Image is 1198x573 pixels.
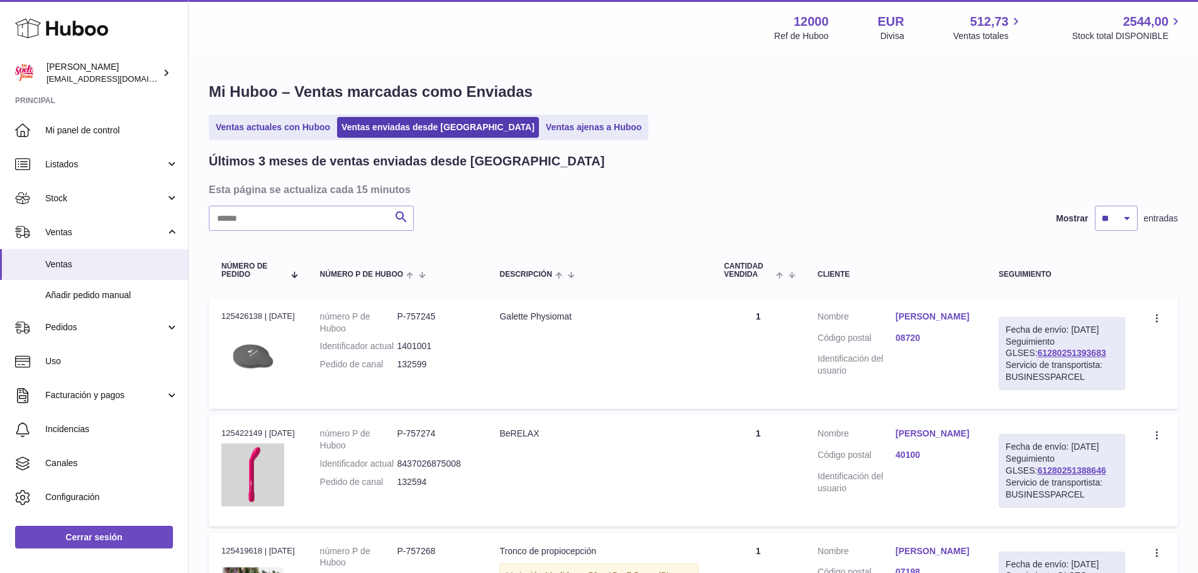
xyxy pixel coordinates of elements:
span: Listados [45,159,165,170]
dt: Código postal [818,449,896,464]
span: Incidencias [45,423,179,435]
dt: número P de Huboo [320,545,397,569]
div: Ref de Huboo [774,30,828,42]
a: 512,73 Ventas totales [953,13,1023,42]
a: 2544,00 Stock total DISPONIBLE [1072,13,1183,42]
a: Ventas ajenas a Huboo [541,117,646,138]
img: Bgee-classic-by-esf.jpg [221,443,284,506]
a: Cerrar sesión [15,526,173,548]
dd: P-757274 [397,428,475,452]
dt: Identificador actual [320,340,397,352]
span: Stock [45,192,165,204]
dt: Nombre [818,545,896,560]
div: Tronco de propiocepción [499,545,699,557]
span: Facturación y pagos [45,389,165,401]
div: Cliente [818,270,973,279]
span: Añadir pedido manual [45,289,179,301]
h1: Mi Huboo – Ventas marcadas como Enviadas [209,82,1178,102]
div: 125426138 | [DATE] [221,311,295,322]
span: Pedidos [45,321,165,333]
span: Ventas [45,259,179,270]
dt: Nombre [818,428,896,443]
span: Canales [45,457,179,469]
span: Configuración [45,491,179,503]
dd: 1401001 [397,340,475,352]
span: Cantidad vendida [724,262,773,279]
dt: Pedido de canal [320,476,397,488]
dd: P-757268 [397,545,475,569]
dt: Pedido de canal [320,359,397,370]
div: Fecha de envío: [DATE] [1006,324,1118,336]
div: Servicio de transportista: BUSINESSPARCEL [1006,359,1118,383]
strong: EUR [878,13,904,30]
span: entradas [1144,213,1178,225]
div: 125419618 | [DATE] [221,545,295,557]
dt: Nombre [818,311,896,326]
span: 512,73 [970,13,1009,30]
a: 08720 [896,332,973,344]
img: internalAdmin-12000@internal.huboo.com [15,64,34,82]
a: [PERSON_NAME] [896,545,973,557]
span: Número de pedido [221,262,284,279]
dt: número P de Huboo [320,311,397,335]
strong: 12000 [794,13,829,30]
dt: Identificador actual [320,458,397,470]
span: Uso [45,355,179,367]
div: Galette Physiomat [499,311,699,323]
span: Ventas [45,226,165,238]
span: número P de Huboo [320,270,403,279]
div: Seguimiento GLSES: [999,434,1125,507]
dd: 132594 [397,476,475,488]
dt: Identificación del usuario [818,353,896,377]
dt: Código postal [818,332,896,347]
td: 1 [711,415,805,526]
div: Servicio de transportista: BUSINESSPARCEL [1006,477,1118,501]
h2: Últimos 3 meses de ventas enviadas desde [GEOGRAPHIC_DATA] [209,153,604,170]
td: 1 [711,298,805,409]
a: 40100 [896,449,973,461]
dt: Identificación del usuario [818,470,896,494]
span: Ventas totales [953,30,1023,42]
dd: 132599 [397,359,475,370]
span: Descripción [499,270,552,279]
a: [PERSON_NAME] [896,428,973,440]
dd: P-757245 [397,311,475,335]
span: 2544,00 [1123,13,1168,30]
span: [EMAIL_ADDRESS][DOMAIN_NAME] [47,74,185,84]
h3: Esta página se actualiza cada 15 minutos [209,182,1175,196]
a: Ventas enviadas desde [GEOGRAPHIC_DATA] [337,117,539,138]
span: Mi panel de control [45,125,179,136]
dt: número P de Huboo [320,428,397,452]
a: [PERSON_NAME] [896,311,973,323]
dd: 8437026875008 [397,458,475,470]
img: cojin-correccion-postura-ergonomica-galette-physiomat.jpg [221,326,284,389]
span: Stock total DISPONIBLE [1072,30,1183,42]
div: Seguimiento GLSES: [999,317,1125,390]
div: Fecha de envío: [DATE] [1006,441,1118,453]
a: 61280251393683 [1038,348,1106,358]
label: Mostrar [1056,213,1088,225]
div: Seguimiento [999,270,1125,279]
div: Fecha de envío: [DATE] [1006,559,1118,570]
div: Divisa [880,30,904,42]
a: 61280251388646 [1038,465,1106,476]
a: Ventas actuales con Huboo [211,117,335,138]
div: BeRELAX [499,428,699,440]
div: [PERSON_NAME] [47,61,160,85]
div: 125422149 | [DATE] [221,428,295,439]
